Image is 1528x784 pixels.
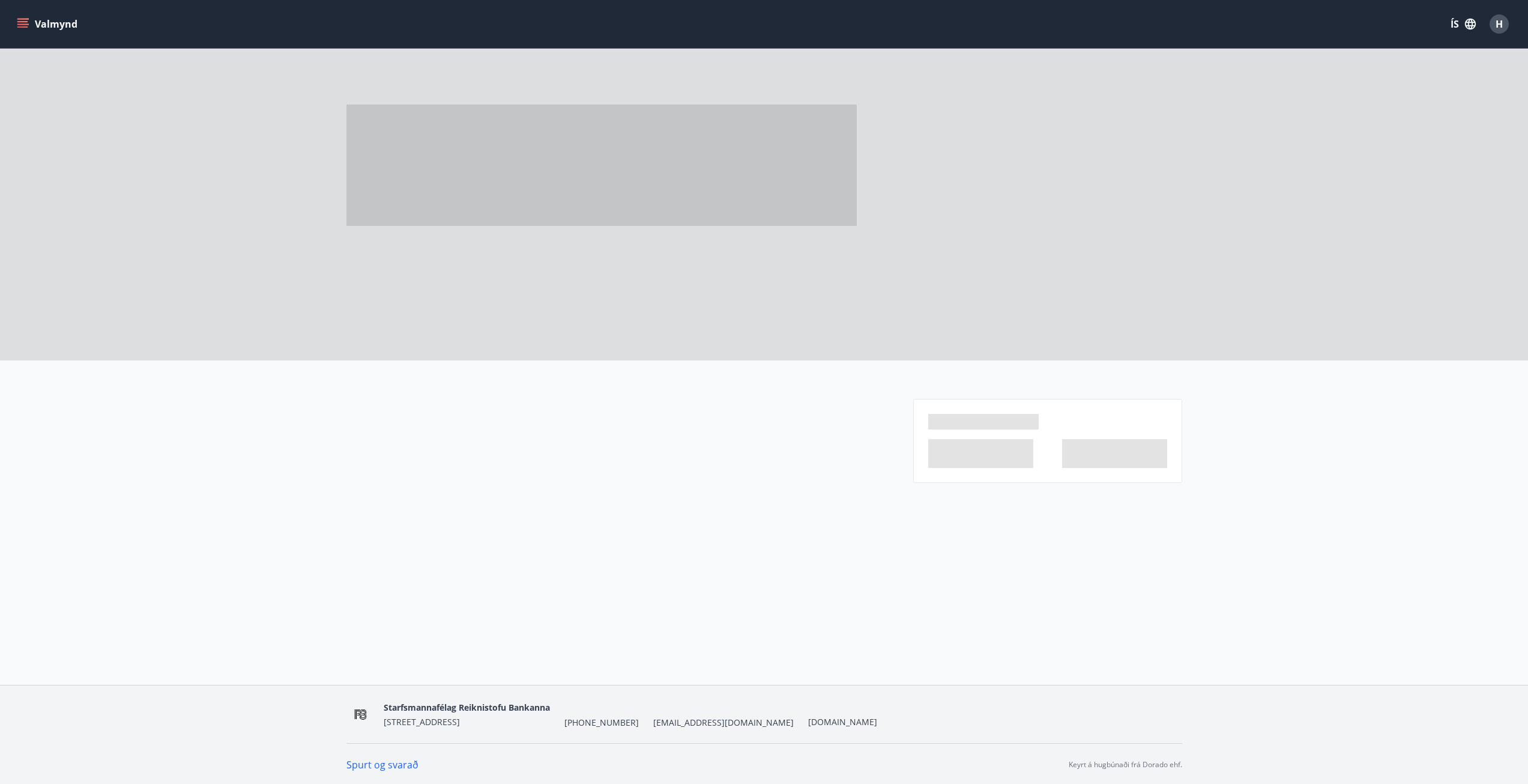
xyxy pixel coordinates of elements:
span: Starfsmannafélag Reiknistofu Bankanna [384,702,550,713]
span: H [1496,17,1503,31]
button: ÍS [1444,13,1482,35]
p: Keyrt á hugbúnaði frá Dorado ehf. [1069,759,1182,770]
button: H [1485,10,1514,38]
span: [EMAIL_ADDRESS][DOMAIN_NAME] [653,717,794,729]
a: Spurt og svarað [346,758,418,771]
button: menu [14,13,82,35]
span: [PHONE_NUMBER] [564,717,639,729]
img: OV1EhlUOk1MBP6hKKUJbuONPgxBdnInkXmzMisYS.png [346,702,375,728]
span: [STREET_ADDRESS] [384,716,460,728]
a: [DOMAIN_NAME] [808,716,877,728]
